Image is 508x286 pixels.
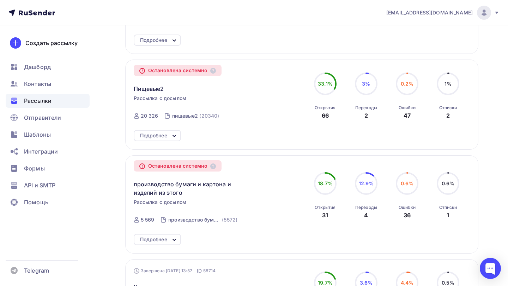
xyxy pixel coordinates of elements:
[141,216,155,223] div: 5 569
[171,110,220,122] a: пищевые2 (20340)
[134,199,187,206] span: Рассылка с досылом
[24,164,45,173] span: Формы
[222,216,237,223] div: (5572)
[24,181,55,189] span: API и SMTP
[355,205,377,210] div: Переходы
[6,60,90,74] a: Дашборд
[315,105,335,111] div: Открытия
[197,267,202,274] span: ID
[442,280,455,286] span: 0.5%
[399,105,416,111] div: Ошибки
[446,111,450,120] div: 2
[134,85,164,93] span: Пищевые2
[199,112,219,119] div: (20340)
[359,180,374,186] span: 12.9%
[140,36,167,44] div: Подробнее
[318,180,333,186] span: 18.7%
[362,81,370,87] span: 3%
[172,112,198,119] div: пищевые2
[439,105,457,111] div: Отписки
[318,81,333,87] span: 33.1%
[24,130,51,139] span: Шаблоны
[6,111,90,125] a: Отправители
[399,205,416,210] div: Ошибки
[25,39,78,47] div: Создать рассылку
[24,147,58,156] span: Интеграции
[134,160,222,172] div: Остановлена системно
[360,280,373,286] span: 3.6%
[364,111,368,120] div: 2
[6,128,90,142] a: Шаблоны
[24,63,51,71] span: Дашборд
[203,267,216,274] span: 58714
[401,81,414,87] span: 0.2%
[401,180,414,186] span: 0.6%
[6,77,90,91] a: Контакты
[318,280,333,286] span: 19.7%
[24,80,51,88] span: Контакты
[24,266,49,275] span: Telegram
[24,198,48,206] span: Помощь
[315,205,335,210] div: Открытия
[134,65,222,76] div: Остановлена системно
[6,94,90,108] a: Рассылки
[140,235,167,244] div: Подробнее
[168,214,238,225] a: производство бумаги и картона и изделий из этого (5572)
[6,161,90,175] a: Формы
[404,211,411,219] div: 36
[168,216,220,223] div: производство бумаги и картона и изделий из этого
[445,81,452,87] span: 1%
[364,211,368,219] div: 4
[322,211,328,219] div: 31
[355,105,377,111] div: Переходы
[386,9,473,16] span: [EMAIL_ADDRESS][DOMAIN_NAME]
[24,97,52,105] span: Рассылки
[439,205,457,210] div: Отписки
[134,180,255,197] span: производство бумаги и картона и изделий из этого
[134,267,216,274] div: Завершена [DATE] 13:57
[447,211,449,219] div: 1
[322,111,329,120] div: 66
[442,180,455,186] span: 0.6%
[141,112,158,119] div: 20 326
[386,6,500,20] a: [EMAIL_ADDRESS][DOMAIN_NAME]
[404,111,411,120] div: 47
[24,113,61,122] span: Отправители
[140,131,167,140] div: Подробнее
[134,95,187,102] span: Рассылка с досылом
[401,280,414,286] span: 4.4%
